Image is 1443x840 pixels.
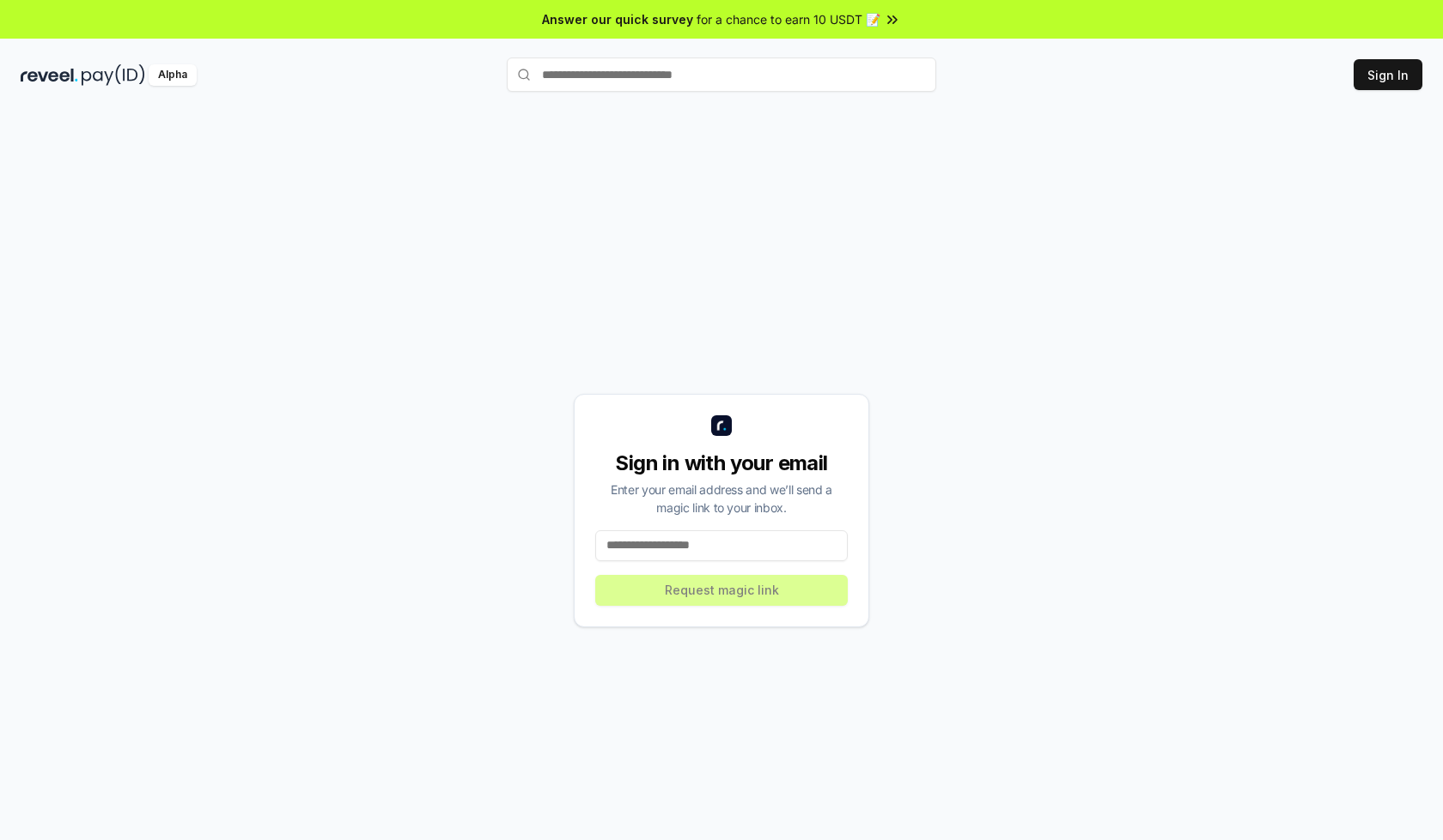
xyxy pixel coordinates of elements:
[82,64,145,86] img: pay_id
[595,480,848,517] div: Enter your email address and we’ll send a magic link to your inbox.
[1354,59,1422,90] button: Sign In
[149,64,197,86] div: Alpha
[697,10,880,28] span: for a chance to earn 10 USDT 📝
[595,450,848,477] div: Sign in with your email
[542,10,693,28] span: Answer our quick survey
[711,415,732,436] img: logo_small
[21,64,78,86] img: reveel_dark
